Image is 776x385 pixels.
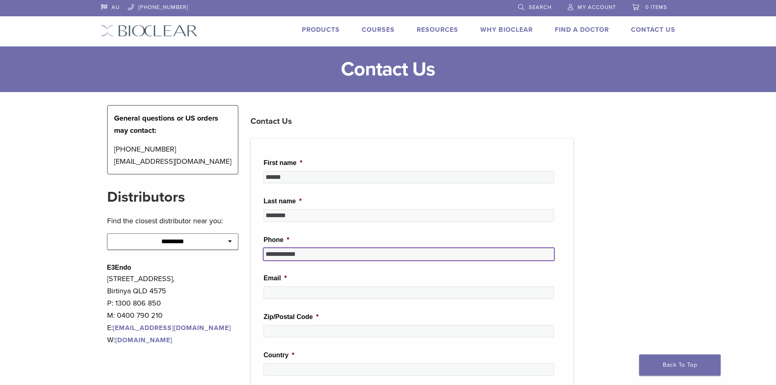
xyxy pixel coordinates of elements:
label: Email [264,274,287,283]
label: Country [264,351,295,360]
label: Phone [264,236,289,244]
a: Back To Top [639,354,721,376]
a: Products [302,26,340,34]
span: 0 items [645,4,667,11]
h3: Contact Us [251,112,574,131]
p: Find the closest distributor near you: [107,215,239,227]
span: My Account [578,4,616,11]
strong: General questions or US orders may contact: [114,114,218,135]
span: Search [529,4,552,11]
a: [DOMAIN_NAME] [115,336,172,344]
h2: Distributors [107,187,239,207]
a: Find A Doctor [555,26,609,34]
a: Resources [417,26,458,34]
p: P: 1300 806 850 M: 0400 790 210 E: W: [107,297,239,346]
a: Courses [362,26,395,34]
a: Why Bioclear [480,26,533,34]
p: [PHONE_NUMBER] [EMAIL_ADDRESS][DOMAIN_NAME] [114,143,232,167]
label: Zip/Postal Code [264,313,319,321]
strong: E3Endo [107,264,132,271]
a: Contact Us [631,26,675,34]
a: [EMAIL_ADDRESS][DOMAIN_NAME] [113,324,231,332]
p: [STREET_ADDRESS], Birtinya QLD 4575 [107,273,239,297]
label: Last name [264,197,301,206]
img: Bioclear [101,25,198,37]
label: First name [264,159,302,167]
